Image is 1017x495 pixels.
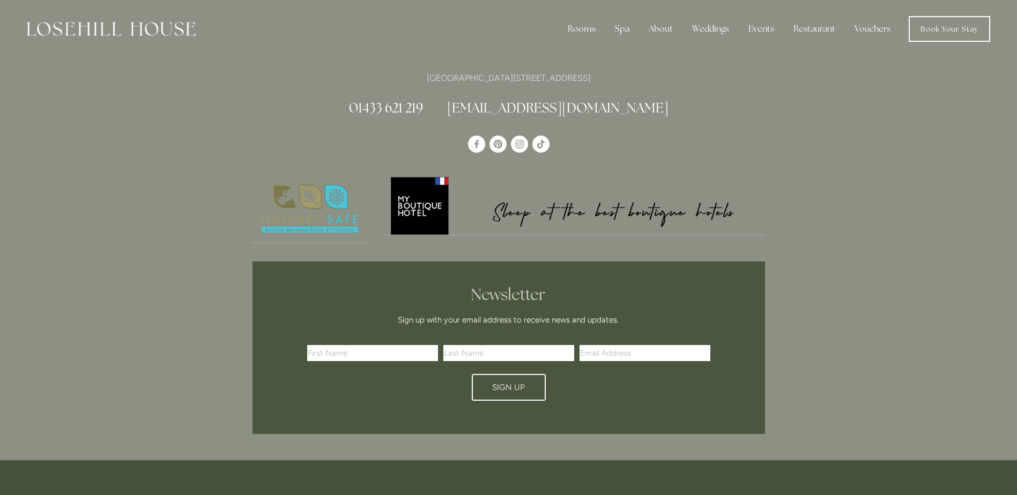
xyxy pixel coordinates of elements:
a: Pinterest [489,136,507,153]
input: First Name [307,345,438,361]
div: Spa [606,18,638,40]
h2: Newsletter [311,285,707,304]
p: Sign up with your email address to receive news and updates. [311,313,707,326]
input: Email Address [580,345,710,361]
a: TikTok [532,136,550,153]
div: Weddings [684,18,738,40]
a: [EMAIL_ADDRESS][DOMAIN_NAME] [447,99,669,116]
div: Events [740,18,783,40]
div: About [640,18,681,40]
a: Book Your Stay [909,16,990,42]
a: Vouchers [846,18,899,40]
img: My Boutique Hotel - Logo [385,175,765,235]
img: Nature's Safe - Logo [253,175,367,243]
a: 01433 621 219 [349,99,423,116]
a: Instagram [511,136,528,153]
p: [GEOGRAPHIC_DATA][STREET_ADDRESS] [253,71,765,85]
div: Rooms [559,18,604,40]
button: Sign Up [472,374,546,401]
input: Last Name [443,345,574,361]
span: Sign Up [492,382,525,392]
img: Losehill House [27,22,196,36]
div: Restaurant [785,18,844,40]
a: Losehill House Hotel & Spa [468,136,485,153]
